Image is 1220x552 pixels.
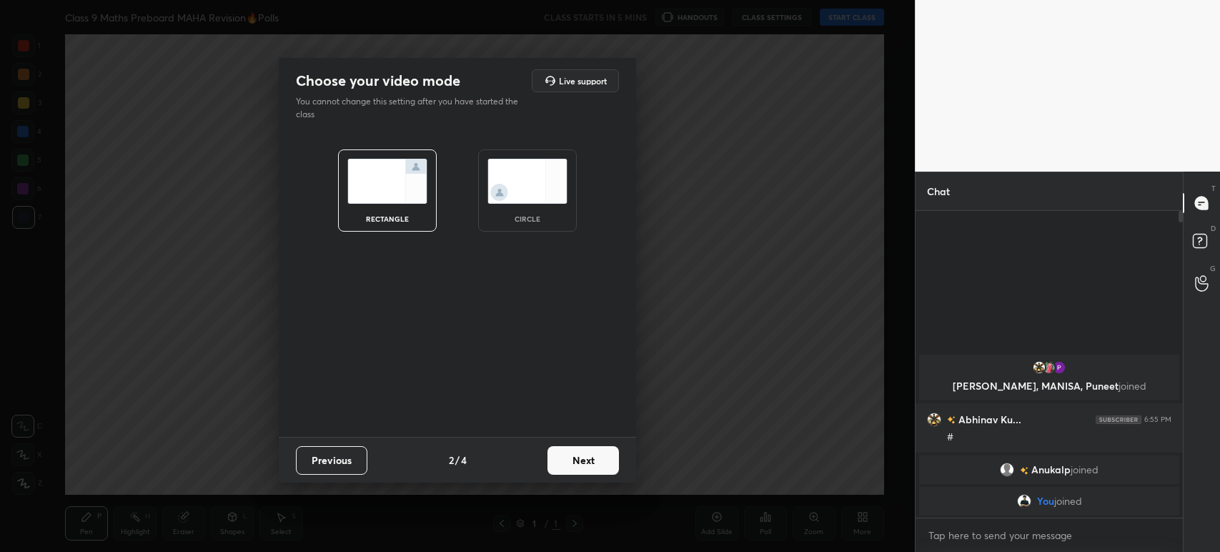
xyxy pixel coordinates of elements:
[1032,360,1046,375] img: fa3c9261978b4230b23a1ebf6c1f9ec6.jpg
[296,446,367,475] button: Previous
[1052,360,1066,375] img: 3
[1017,494,1031,508] img: 3e477a94a14e43f8bd0b1333334fa1e6.jpg
[449,453,454,468] h4: 2
[347,159,427,204] img: normalScreenIcon.ae25ed63.svg
[1020,467,1028,475] img: no-rating-badge.077c3623.svg
[947,416,956,424] img: no-rating-badge.077c3623.svg
[461,453,467,468] h4: 4
[487,159,567,204] img: circleScreenIcon.acc0effb.svg
[1119,379,1146,393] span: joined
[359,215,416,222] div: rectangle
[947,430,1171,444] div: #
[1211,223,1216,234] p: D
[1054,496,1082,507] span: joined
[1037,496,1054,507] span: You
[916,172,961,210] p: Chat
[1000,463,1014,477] img: default.png
[1096,415,1141,424] img: 4P8fHbbgJtejmAAAAAElFTkSuQmCC
[927,413,941,427] img: fa3c9261978b4230b23a1ebf6c1f9ec6.jpg
[928,380,1171,392] p: [PERSON_NAME], MANISA, Puneet
[499,215,556,222] div: circle
[1071,464,1099,475] span: joined
[1211,183,1216,194] p: T
[916,352,1183,518] div: grid
[1042,360,1056,375] img: 7366b3f6270449b487ed141f3c2bac87.jpg
[1210,263,1216,274] p: G
[559,77,607,85] h5: Live support
[547,446,619,475] button: Next
[956,412,1021,427] h6: Abhinav Ku...
[1031,464,1071,475] span: Anukalp
[455,453,460,468] h4: /
[1144,415,1171,424] div: 6:55 PM
[296,72,460,90] h2: Choose your video mode
[296,95,527,121] p: You cannot change this setting after you have started the class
